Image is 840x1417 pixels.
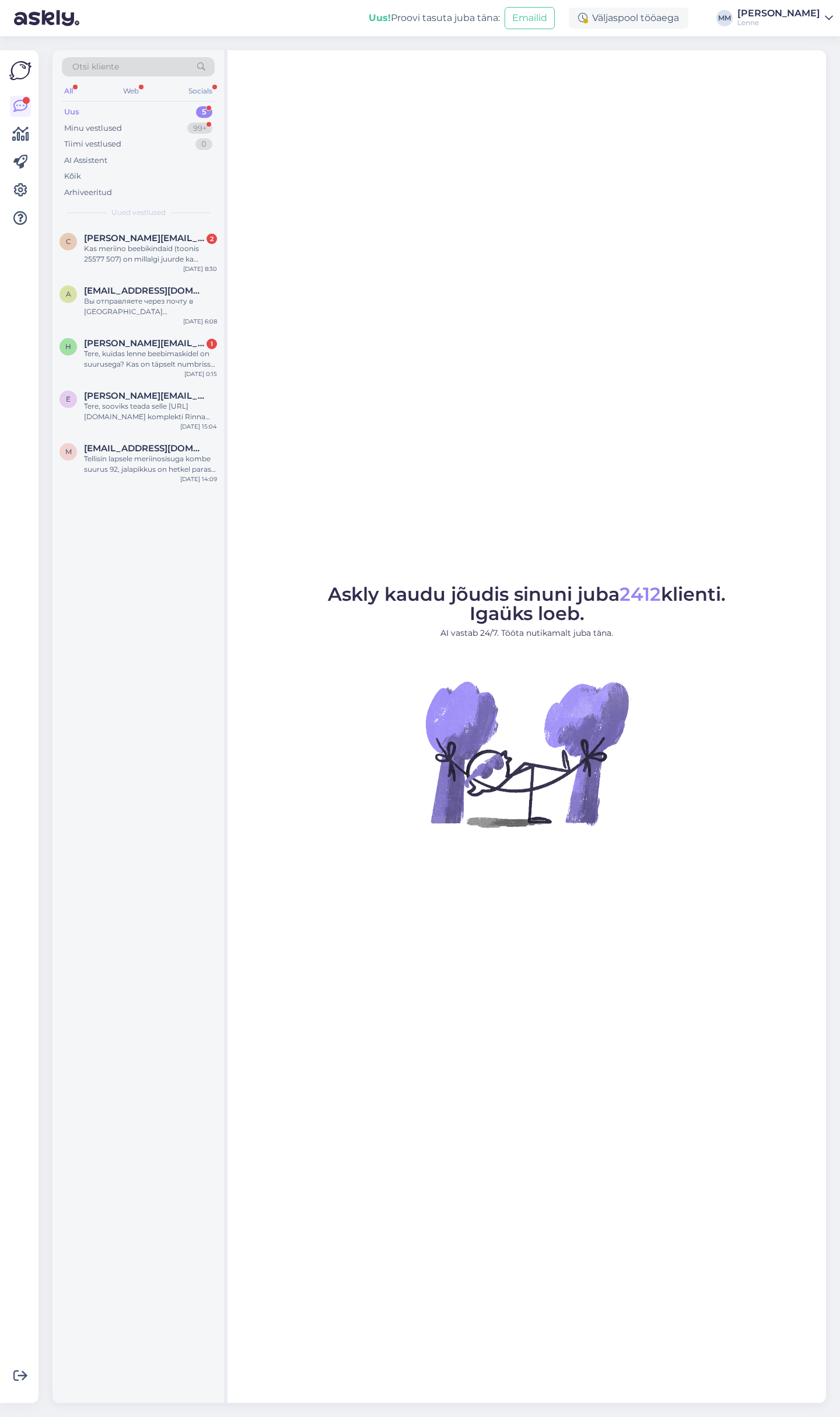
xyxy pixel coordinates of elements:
span: 2412 [619,583,661,605]
span: h [65,342,71,351]
span: akma_9_0@mail.ru [84,286,205,296]
div: 99+ [187,123,212,134]
span: a [66,290,71,298]
div: 0 [195,138,212,150]
span: helen.kaldamae.001@gmail.com [84,338,205,349]
div: Tiimi vestlused [64,138,121,150]
span: m [65,447,72,456]
button: Emailid [505,7,555,29]
div: [DATE] 15:04 [180,422,217,431]
div: [DATE] 0:15 [184,370,217,378]
a: [PERSON_NAME]Lenne [737,9,833,27]
div: 1 [206,339,217,349]
div: Вы отправляете через почту в [GEOGRAPHIC_DATA] [GEOGRAPHIC_DATA]? [84,296,217,317]
div: Proovi tasuta juba täna: [369,11,500,25]
div: Kas meriino beebikindaid (toonis 25577 507) on millalgi juurde ka tulemas? [84,243,217,264]
div: 5 [196,106,212,118]
img: No Chat active [422,649,632,859]
div: Tellisin lapsele meriinosisuga kombe suurus 92, jalapikkus on hetkel paras kuid varrukad on pikad... [84,454,217,475]
span: Uued vestlused [111,207,166,218]
div: Tere, kuidas lenne beebimaskidel on suurusega? Kas on täpselt numbrisse või on mingi [PERSON_NAME... [84,349,217,370]
div: Lenne [737,18,820,27]
div: [DATE] 6:08 [183,317,217,326]
div: Kõik [64,170,81,182]
span: Askly kaudu jõudis sinuni juba klienti. Igaüks loeb. [328,583,726,625]
div: [DATE] 8:30 [183,264,217,273]
span: c [66,237,71,246]
b: Uus! [369,12,391,23]
span: e [66,395,71,403]
div: Socials [186,83,215,99]
div: Arhiveeritud [64,187,112,199]
span: Otsi kliente [72,61,119,73]
div: Tere, sooviks teada selle [URL][DOMAIN_NAME] komplekti Rinna ümbermõõtu ja sisesääre pikkust, puu... [84,401,217,422]
div: All [62,83,75,99]
div: [DATE] 14:09 [180,475,217,483]
div: AI Assistent [64,155,107,166]
img: Askly Logo [9,60,32,82]
div: 2 [206,234,217,244]
div: [PERSON_NAME] [737,9,820,18]
div: MM [716,10,733,26]
span: mariliis8@ocloud.com [84,443,205,454]
div: Web [121,83,141,99]
span: evelin.merisalu.001@mail.ee [84,391,205,401]
p: AI vastab 24/7. Tööta nutikamalt juba täna. [328,627,726,639]
div: Uus [64,106,79,118]
span: cathy.ojaste@gmail.com [84,233,205,243]
div: Väljaspool tööaega [569,8,688,29]
div: Minu vestlused [64,123,122,134]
